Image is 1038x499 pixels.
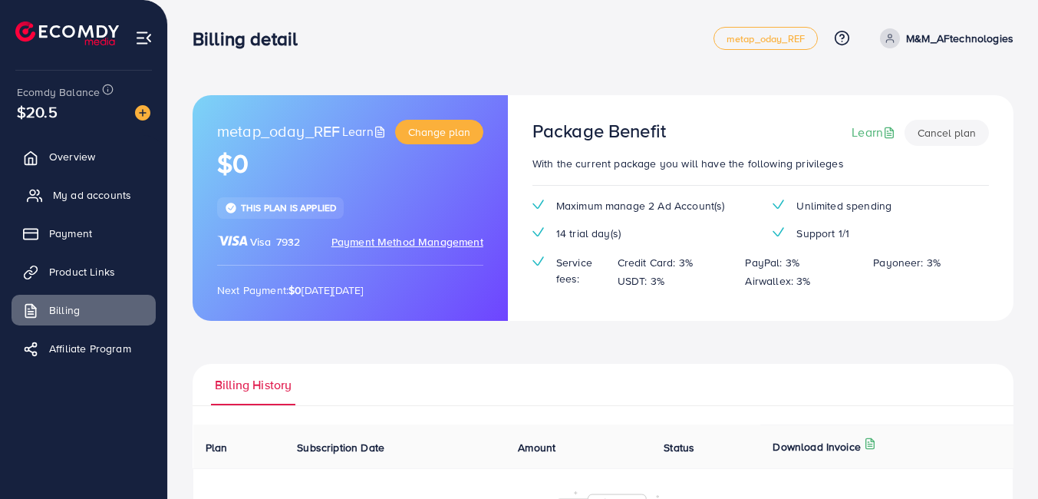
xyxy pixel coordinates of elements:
a: Affiliate Program [12,333,156,364]
span: 14 trial day(s) [556,226,621,241]
span: Change plan [408,124,470,140]
span: Billing History [215,376,292,394]
h1: $0 [217,148,483,180]
span: Affiliate Program [49,341,131,356]
span: Amount [518,440,555,455]
span: $20.5 [17,101,58,123]
img: tick [225,202,237,214]
p: Next Payment: [DATE][DATE] [217,281,483,299]
a: Overview [12,141,156,172]
img: image [135,105,150,121]
span: This plan is applied [241,201,336,214]
iframe: Chat [973,430,1026,487]
img: tick [532,256,544,266]
img: tick [532,200,544,210]
span: Support 1/1 [796,226,849,241]
a: Learn [852,124,898,141]
p: PayPal: 3% [745,253,799,272]
span: Maximum manage 2 Ad Account(s) [556,198,725,213]
span: Visa [250,234,272,249]
img: tick [773,200,784,210]
a: Payment [12,218,156,249]
span: My ad accounts [53,187,131,203]
a: M&M_AFtechnologies [874,28,1013,48]
span: 7932 [276,234,301,249]
p: USDT: 3% [618,272,664,290]
p: M&M_AFtechnologies [906,29,1013,48]
img: tick [532,227,544,237]
span: Billing [49,302,80,318]
span: metap_oday_REF [217,120,340,144]
a: metap_oday_REF [713,27,818,50]
h3: Package Benefit [532,120,666,142]
span: Payment [49,226,92,241]
p: With the current package you will have the following privileges [532,154,989,173]
span: Status [664,440,694,455]
img: tick [773,227,784,237]
img: logo [15,21,119,45]
a: Product Links [12,256,156,287]
h3: Billing detail [193,28,310,50]
span: Unlimited spending [796,198,891,213]
span: Service fees: [556,255,605,286]
span: Overview [49,149,95,164]
span: Product Links [49,264,115,279]
button: Change plan [395,120,483,144]
strong: $0 [288,283,302,298]
a: Billing [12,295,156,326]
span: Plan [206,440,228,455]
img: brand [217,234,248,247]
a: Learn [342,123,389,140]
p: Download Invoice [773,438,861,456]
a: My ad accounts [12,180,156,210]
span: Payment Method Management [331,234,483,249]
span: metap_oday_REF [727,34,805,44]
img: menu [135,29,153,47]
span: Ecomdy Balance [17,84,100,100]
p: Payoneer: 3% [873,253,941,272]
p: Credit Card: 3% [618,253,693,272]
span: Subscription Date [297,440,384,455]
button: Cancel plan [905,120,989,146]
p: Airwallex: 3% [745,272,810,290]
